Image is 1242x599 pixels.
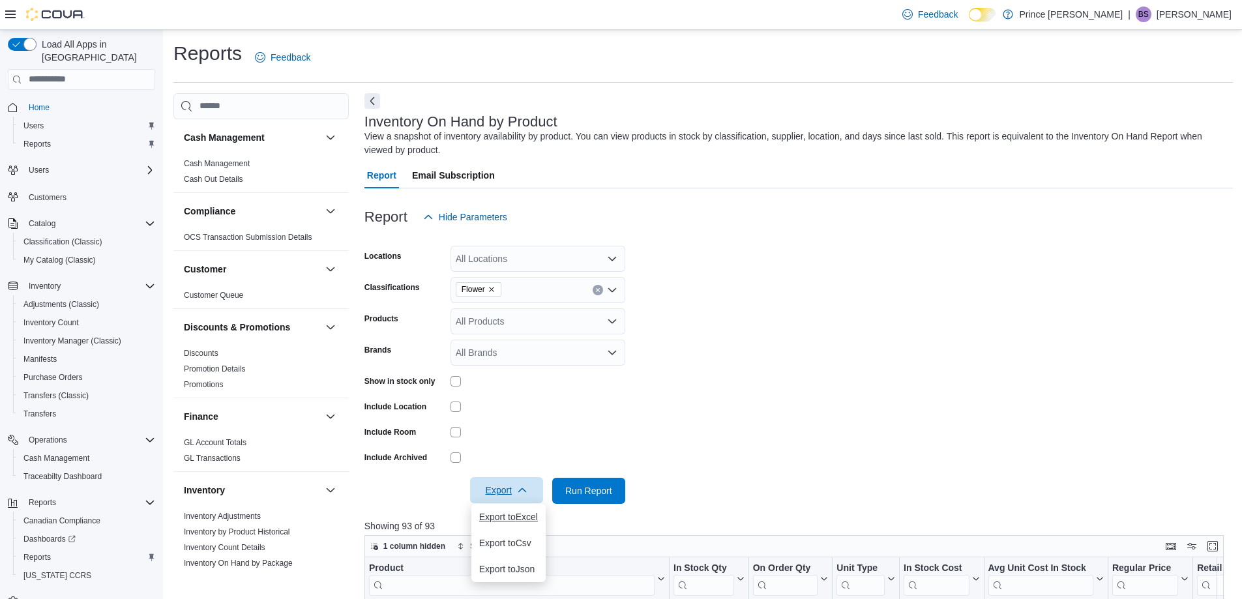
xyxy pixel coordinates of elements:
[18,568,96,583] a: [US_STATE] CCRS
[969,8,996,22] input: Dark Mode
[3,431,160,449] button: Operations
[364,402,426,412] label: Include Location
[23,317,79,328] span: Inventory Count
[488,285,495,293] button: Remove Flower from selection in this group
[18,351,62,367] a: Manifests
[1163,538,1179,554] button: Keyboard shortcuts
[13,332,160,350] button: Inventory Manager (Classic)
[369,562,655,596] div: Product
[184,410,320,423] button: Finance
[1157,7,1232,22] p: [PERSON_NAME]
[836,562,885,575] div: Unit Type
[18,333,126,349] a: Inventory Manager (Classic)
[364,314,398,324] label: Products
[607,316,617,327] button: Open list of options
[184,348,218,358] span: Discounts
[988,562,1093,575] div: Avg Unit Cost In Stock
[184,233,312,242] a: OCS Transaction Submission Details
[593,285,603,295] button: Clear input
[988,562,1103,596] button: Avg Unit Cost In Stock
[184,263,320,276] button: Customer
[18,297,104,312] a: Adjustments (Classic)
[23,299,99,310] span: Adjustments (Classic)
[29,192,67,203] span: Customers
[18,513,155,529] span: Canadian Compliance
[23,216,155,231] span: Catalog
[1020,7,1123,22] p: Prince [PERSON_NAME]
[23,216,61,231] button: Catalog
[1136,7,1151,22] div: Bailey Soares
[173,156,349,192] div: Cash Management
[23,390,89,401] span: Transfers (Classic)
[29,165,49,175] span: Users
[184,263,226,276] h3: Customer
[365,538,451,554] button: 1 column hidden
[607,347,617,358] button: Open list of options
[173,435,349,471] div: Finance
[23,570,91,581] span: [US_STATE] CCRS
[1138,7,1149,22] span: BS
[13,295,160,314] button: Adjustments (Classic)
[13,233,160,251] button: Classification (Classic)
[13,387,160,405] button: Transfers (Classic)
[13,512,160,530] button: Canadian Compliance
[18,136,56,152] a: Reports
[18,450,95,466] a: Cash Management
[456,282,501,297] span: Flower
[184,453,241,463] span: GL Transactions
[18,351,155,367] span: Manifests
[184,484,320,497] button: Inventory
[13,405,160,423] button: Transfers
[184,527,290,537] span: Inventory by Product Historical
[3,493,160,512] button: Reports
[29,281,61,291] span: Inventory
[18,549,56,565] a: Reports
[752,562,818,575] div: On Order Qty
[3,98,160,117] button: Home
[13,449,160,467] button: Cash Management
[13,530,160,548] a: Dashboards
[904,562,979,596] button: In Stock Cost
[184,558,293,568] span: Inventory On Hand by Package
[673,562,734,575] div: In Stock Qty
[184,527,290,536] a: Inventory by Product Historical
[23,354,57,364] span: Manifests
[471,556,546,582] button: Export toJson
[364,251,402,261] label: Locations
[18,450,155,466] span: Cash Management
[184,349,218,358] a: Discounts
[18,531,81,547] a: Dashboards
[13,368,160,387] button: Purchase Orders
[323,319,338,335] button: Discounts & Promotions
[18,388,155,403] span: Transfers (Classic)
[184,364,246,373] a: Promotion Details
[471,530,546,556] button: Export toCsv
[23,139,51,149] span: Reports
[364,427,416,437] label: Include Room
[323,203,338,219] button: Compliance
[184,542,265,553] span: Inventory Count Details
[184,511,261,521] span: Inventory Adjustments
[478,477,535,503] span: Export
[23,255,96,265] span: My Catalog (Classic)
[18,234,108,250] a: Classification (Classic)
[23,409,56,419] span: Transfers
[470,477,543,503] button: Export
[988,562,1093,596] div: Avg Unit Cost In Stock
[250,44,316,70] a: Feedback
[23,237,102,247] span: Classification (Classic)
[18,118,155,134] span: Users
[364,376,436,387] label: Show in stock only
[184,438,246,447] a: GL Account Totals
[18,406,61,422] a: Transfers
[23,188,155,205] span: Customers
[23,453,89,463] span: Cash Management
[364,209,407,225] h3: Report
[607,254,617,264] button: Open list of options
[173,345,349,398] div: Discounts & Promotions
[18,469,107,484] a: Traceabilty Dashboard
[418,204,512,230] button: Hide Parameters
[364,282,420,293] label: Classifications
[23,278,155,294] span: Inventory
